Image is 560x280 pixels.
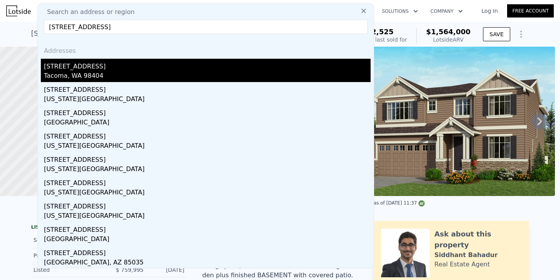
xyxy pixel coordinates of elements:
[356,47,555,196] img: Sale: 117446187 Parcel: 97947208
[33,266,103,274] div: Listed
[434,250,498,260] div: Siddhant Bahadur
[507,4,554,17] a: Free Account
[426,36,471,44] div: Lotside ARV
[44,94,371,105] div: [US_STATE][GEOGRAPHIC_DATA]
[376,4,424,18] button: Solutions
[44,71,371,82] div: Tacoma, WA 98404
[343,36,407,44] div: Off Market, last sold for
[418,200,425,206] img: NWMLS Logo
[44,245,371,258] div: [STREET_ADDRESS]
[424,4,469,18] button: Company
[44,152,371,164] div: [STREET_ADDRESS]
[434,260,490,269] div: Real Estate Agent
[44,59,371,71] div: [STREET_ADDRESS]
[44,175,371,188] div: [STREET_ADDRESS]
[6,5,31,16] img: Lotside
[33,235,103,245] div: Sold
[44,129,371,141] div: [STREET_ADDRESS]
[44,188,371,199] div: [US_STATE][GEOGRAPHIC_DATA]
[513,26,529,42] button: Show Options
[357,28,394,36] span: $772,525
[41,40,371,59] div: Addresses
[44,82,371,94] div: [STREET_ADDRESS]
[33,252,103,259] div: Price Increase
[44,211,371,222] div: [US_STATE][GEOGRAPHIC_DATA]
[483,27,510,41] button: SAVE
[150,266,184,274] div: [DATE]
[426,28,471,36] span: $1,564,000
[44,164,371,175] div: [US_STATE][GEOGRAPHIC_DATA]
[44,20,367,34] input: Enter an address, city, region, neighborhood or zip code
[44,199,371,211] div: [STREET_ADDRESS]
[44,222,371,234] div: [STREET_ADDRESS]
[472,7,507,15] a: Log In
[31,224,187,232] div: LISTING & SALE HISTORY
[44,105,371,118] div: [STREET_ADDRESS]
[31,28,170,39] div: [STREET_ADDRESS] , Renton , WA 98059
[434,229,521,250] div: Ask about this property
[44,234,371,245] div: [GEOGRAPHIC_DATA]
[41,7,135,17] span: Search an address or region
[44,118,371,129] div: [GEOGRAPHIC_DATA]
[44,258,371,269] div: [GEOGRAPHIC_DATA], AZ 85035
[116,267,143,273] span: $ 759,995
[44,141,371,152] div: [US_STATE][GEOGRAPHIC_DATA]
